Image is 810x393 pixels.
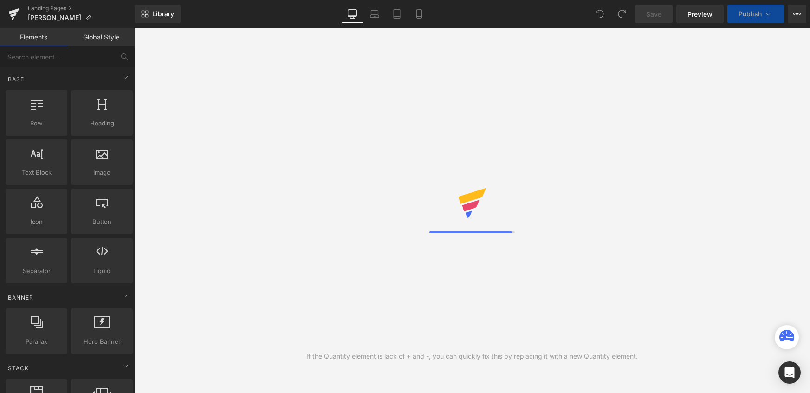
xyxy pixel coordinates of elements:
span: Library [152,10,174,18]
div: If the Quantity element is lack of + and -, you can quickly fix this by replacing it with a new Q... [306,351,638,361]
a: Tablet [386,5,408,23]
span: Text Block [8,168,65,177]
a: Mobile [408,5,430,23]
span: Row [8,118,65,128]
button: Redo [613,5,631,23]
span: [PERSON_NAME] [28,14,81,21]
span: Separator [8,266,65,276]
span: Image [74,168,130,177]
a: New Library [135,5,181,23]
div: Open Intercom Messenger [778,361,801,384]
button: More [788,5,806,23]
span: Parallax [8,337,65,347]
span: Banner [7,293,34,302]
span: Preview [687,9,713,19]
a: Laptop [363,5,386,23]
span: Publish [739,10,762,18]
span: Icon [8,217,65,227]
button: Publish [727,5,784,23]
span: Stack [7,364,30,373]
a: Desktop [341,5,363,23]
span: Save [646,9,661,19]
span: Liquid [74,266,130,276]
a: Preview [676,5,724,23]
a: Global Style [67,28,135,46]
span: Hero Banner [74,337,130,347]
span: Base [7,75,25,84]
span: Button [74,217,130,227]
a: Landing Pages [28,5,135,12]
span: Heading [74,118,130,128]
button: Undo [590,5,609,23]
